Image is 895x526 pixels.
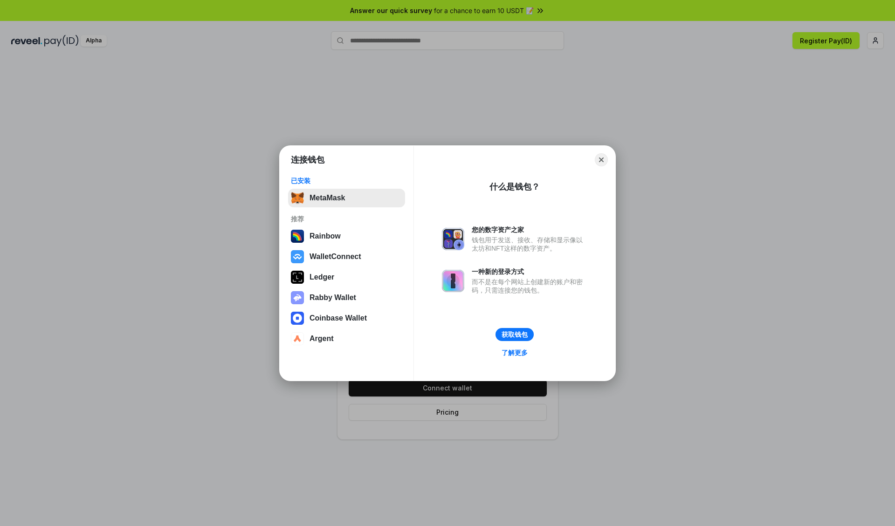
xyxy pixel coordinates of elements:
[472,267,587,276] div: 一种新的登录方式
[288,227,405,246] button: Rainbow
[595,153,608,166] button: Close
[502,330,528,339] div: 获取钱包
[288,309,405,328] button: Coinbase Wallet
[472,278,587,294] div: 而不是在每个网站上创建新的账户和密码，只需连接您的钱包。
[310,314,367,322] div: Coinbase Wallet
[310,273,334,281] div: Ledger
[288,268,405,287] button: Ledger
[291,177,402,185] div: 已安装
[442,228,464,250] img: svg+xml,%3Csvg%20xmlns%3D%22http%3A%2F%2Fwww.w3.org%2F2000%2Fsvg%22%20fill%3D%22none%22%20viewBox...
[291,271,304,284] img: svg+xml,%3Csvg%20xmlns%3D%22http%3A%2F%2Fwww.w3.org%2F2000%2Fsvg%22%20width%3D%2228%22%20height%3...
[288,189,405,207] button: MetaMask
[291,154,324,165] h1: 连接钱包
[288,247,405,266] button: WalletConnect
[291,215,402,223] div: 推荐
[472,236,587,253] div: 钱包用于发送、接收、存储和显示像以太坊和NFT这样的数字资产。
[291,191,304,205] img: svg+xml,%3Csvg%20fill%3D%22none%22%20height%3D%2233%22%20viewBox%3D%220%200%2035%2033%22%20width%...
[288,288,405,307] button: Rabby Wallet
[442,270,464,292] img: svg+xml,%3Csvg%20xmlns%3D%22http%3A%2F%2Fwww.w3.org%2F2000%2Fsvg%22%20fill%3D%22none%22%20viewBox...
[310,294,356,302] div: Rabby Wallet
[310,253,361,261] div: WalletConnect
[310,232,341,240] div: Rainbow
[291,332,304,345] img: svg+xml,%3Csvg%20width%3D%2228%22%20height%3D%2228%22%20viewBox%3D%220%200%2028%2028%22%20fill%3D...
[310,194,345,202] div: MetaMask
[291,230,304,243] img: svg+xml,%3Csvg%20width%3D%22120%22%20height%3D%22120%22%20viewBox%3D%220%200%20120%20120%22%20fil...
[502,348,528,357] div: 了解更多
[496,347,533,359] a: 了解更多
[288,329,405,348] button: Argent
[496,328,534,341] button: 获取钱包
[291,291,304,304] img: svg+xml,%3Csvg%20xmlns%3D%22http%3A%2F%2Fwww.w3.org%2F2000%2Fsvg%22%20fill%3D%22none%22%20viewBox...
[472,225,587,234] div: 您的数字资产之家
[291,312,304,325] img: svg+xml,%3Csvg%20width%3D%2228%22%20height%3D%2228%22%20viewBox%3D%220%200%2028%2028%22%20fill%3D...
[310,335,334,343] div: Argent
[291,250,304,263] img: svg+xml,%3Csvg%20width%3D%2228%22%20height%3D%2228%22%20viewBox%3D%220%200%2028%2028%22%20fill%3D...
[489,181,540,192] div: 什么是钱包？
